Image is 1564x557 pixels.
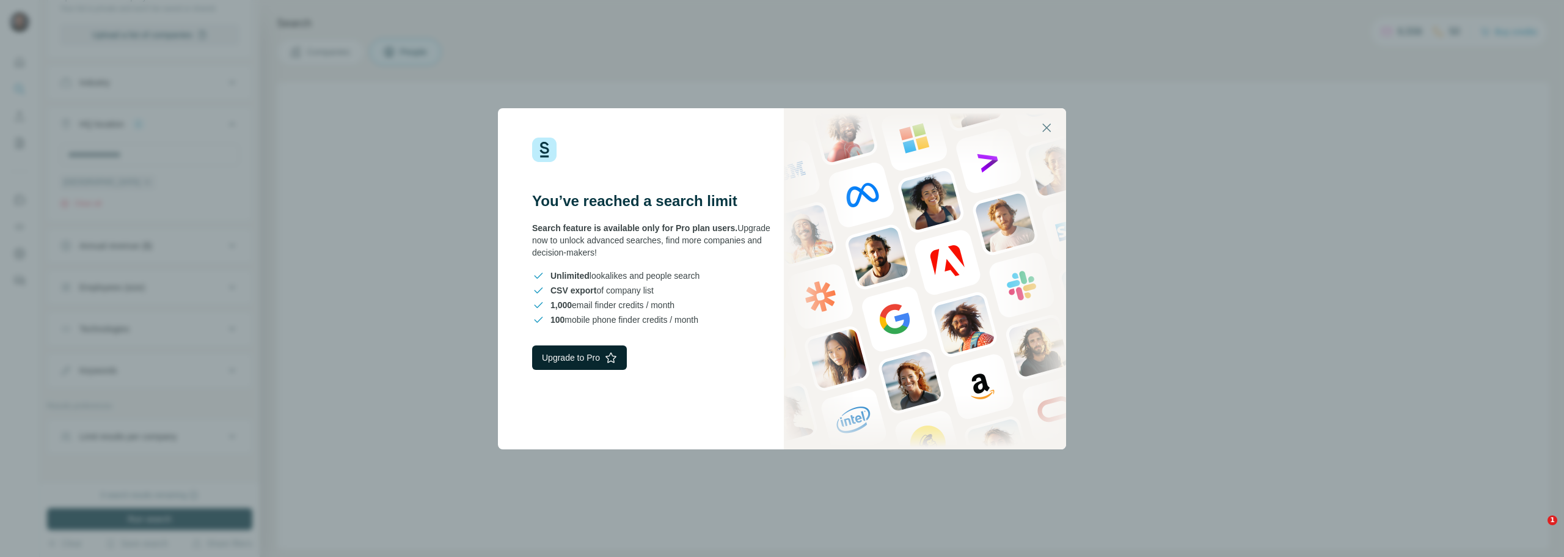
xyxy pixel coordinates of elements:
span: of company list [550,284,654,297]
iframe: Intercom notifications message [1320,371,1564,512]
span: email finder credits / month [550,299,674,311]
img: Surfe Stock Photo - showing people and technologies [784,108,1066,449]
span: mobile phone finder credits / month [550,314,698,326]
img: Surfe Logo [532,138,557,162]
span: 1,000 [550,300,572,310]
div: Upgrade now to unlock advanced searches, find more companies and decision-makers! [532,222,782,259]
button: Upgrade to Pro [532,345,627,370]
span: 1 [1548,515,1557,525]
span: lookalikes and people search [550,270,700,282]
iframe: Intercom live chat [1522,515,1552,545]
span: CSV export [550,286,596,295]
span: 100 [550,315,565,325]
span: Search feature is available only for Pro plan users. [532,223,737,233]
h3: You’ve reached a search limit [532,191,782,211]
span: Unlimited [550,271,590,281]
